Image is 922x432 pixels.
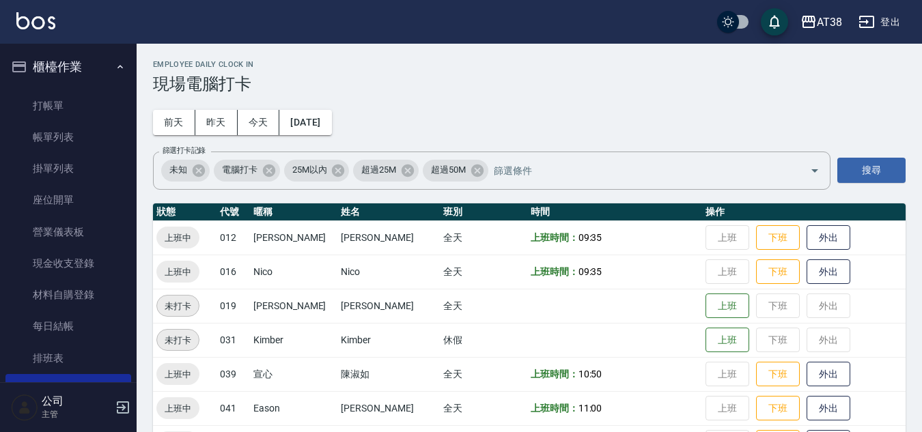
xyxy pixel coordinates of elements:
th: 暱稱 [250,203,337,221]
button: save [761,8,788,35]
td: 012 [216,220,250,255]
b: 上班時間： [531,369,578,379]
span: 10:50 [578,369,602,379]
span: 上班中 [156,231,199,245]
span: 上班中 [156,367,199,381]
button: 外出 [807,396,850,421]
a: 打帳單 [5,90,131,121]
label: 篩選打卡記錄 [163,145,206,156]
button: 搜尋 [837,158,906,183]
b: 上班時間： [531,403,578,414]
span: 11:00 [578,403,602,414]
h3: 現場電腦打卡 [153,74,906,93]
button: 下班 [756,362,800,387]
td: [PERSON_NAME] [337,220,439,255]
button: 前天 [153,110,195,135]
button: AT38 [795,8,848,36]
img: Person [11,394,38,421]
button: 今天 [238,110,280,135]
td: 陳淑如 [337,357,439,391]
td: Nico [250,255,337,289]
div: 超過50M [423,160,488,182]
a: 營業儀表板 [5,216,131,248]
td: [PERSON_NAME] [250,289,337,323]
td: 全天 [440,255,527,289]
span: 上班中 [156,401,199,416]
span: 超過25M [353,163,404,177]
td: Nico [337,255,439,289]
span: 超過50M [423,163,474,177]
a: 材料自購登錄 [5,279,131,311]
div: 超過25M [353,160,419,182]
div: 未知 [161,160,210,182]
button: 上班 [706,293,749,319]
a: 現金收支登錄 [5,248,131,279]
span: 25M以內 [284,163,335,177]
div: 25M以內 [284,160,350,182]
th: 時間 [527,203,703,221]
img: Logo [16,12,55,29]
span: 上班中 [156,265,199,279]
span: 09:35 [578,266,602,277]
button: [DATE] [279,110,331,135]
h5: 公司 [42,394,111,408]
th: 班別 [440,203,527,221]
button: 櫃檯作業 [5,49,131,85]
td: 039 [216,357,250,391]
a: 掛單列表 [5,153,131,184]
button: 上班 [706,328,749,353]
span: 09:35 [578,232,602,243]
td: [PERSON_NAME] [337,391,439,425]
td: Kimber [250,323,337,357]
th: 姓名 [337,203,439,221]
div: 電腦打卡 [214,160,280,182]
td: 019 [216,289,250,323]
button: 下班 [756,259,800,285]
td: 041 [216,391,250,425]
b: 上班時間： [531,266,578,277]
p: 主管 [42,408,111,420]
b: 上班時間： [531,232,578,243]
button: 外出 [807,259,850,285]
td: 031 [216,323,250,357]
button: 下班 [756,225,800,250]
a: 現場電腦打卡 [5,374,131,405]
td: Eason [250,391,337,425]
a: 座位開單 [5,184,131,216]
a: 排班表 [5,343,131,374]
button: 登出 [853,10,906,35]
td: [PERSON_NAME] [337,289,439,323]
span: 未知 [161,163,195,177]
input: 篩選條件 [490,158,786,182]
th: 操作 [702,203,906,221]
td: 全天 [440,220,527,255]
span: 電腦打卡 [214,163,266,177]
button: Open [804,160,826,182]
button: 昨天 [195,110,238,135]
button: 外出 [807,225,850,250]
td: 休假 [440,323,527,357]
button: 外出 [807,362,850,387]
button: 下班 [756,396,800,421]
span: 未打卡 [157,333,199,347]
div: AT38 [817,14,842,31]
td: [PERSON_NAME] [250,220,337,255]
td: 全天 [440,357,527,391]
td: 016 [216,255,250,289]
h2: Employee Daily Clock In [153,60,906,69]
th: 狀態 [153,203,216,221]
a: 帳單列表 [5,121,131,153]
td: 全天 [440,391,527,425]
a: 每日結帳 [5,311,131,342]
span: 未打卡 [157,299,199,313]
td: 全天 [440,289,527,323]
th: 代號 [216,203,250,221]
td: 宣心 [250,357,337,391]
td: Kimber [337,323,439,357]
